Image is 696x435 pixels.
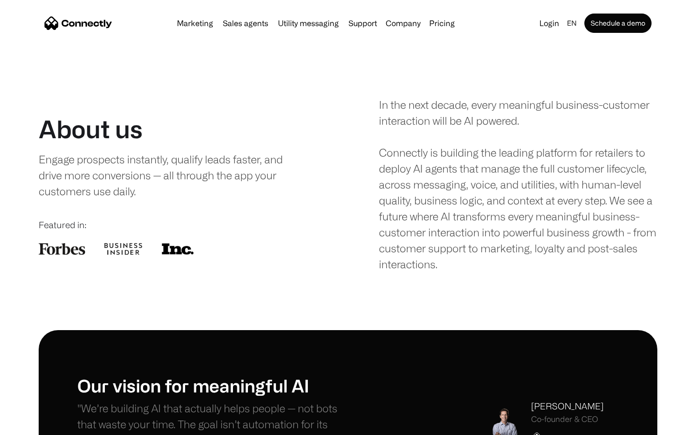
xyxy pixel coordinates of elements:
a: Login [536,16,563,30]
a: Support [345,19,381,27]
a: Sales agents [219,19,272,27]
a: Marketing [173,19,217,27]
div: Featured in: [39,218,317,232]
div: In the next decade, every meaningful business-customer interaction will be AI powered. Connectly ... [379,97,657,272]
h1: Our vision for meaningful AI [77,375,348,396]
a: Utility messaging [274,19,343,27]
div: en [567,16,577,30]
aside: Language selected: English [10,417,58,432]
ul: Language list [19,418,58,432]
a: Schedule a demo [584,14,652,33]
div: Engage prospects instantly, qualify leads faster, and drive more conversions — all through the ap... [39,151,303,199]
a: Pricing [425,19,459,27]
div: Company [386,16,420,30]
div: Co-founder & CEO [531,415,604,424]
div: [PERSON_NAME] [531,400,604,413]
h1: About us [39,115,143,144]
